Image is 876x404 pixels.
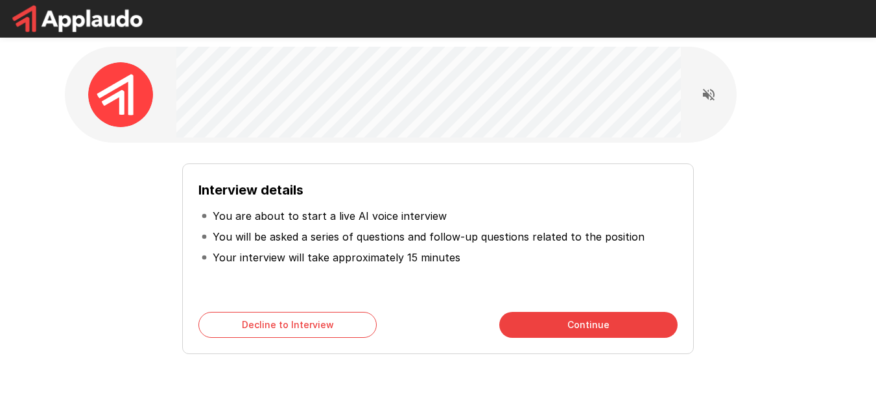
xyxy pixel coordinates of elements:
[198,312,377,338] button: Decline to Interview
[213,250,460,265] p: Your interview will take approximately 15 minutes
[88,62,153,127] img: applaudo_avatar.png
[198,182,303,198] b: Interview details
[213,208,447,224] p: You are about to start a live AI voice interview
[213,229,645,244] p: You will be asked a series of questions and follow-up questions related to the position
[499,312,678,338] button: Continue
[696,82,722,108] button: Read questions aloud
